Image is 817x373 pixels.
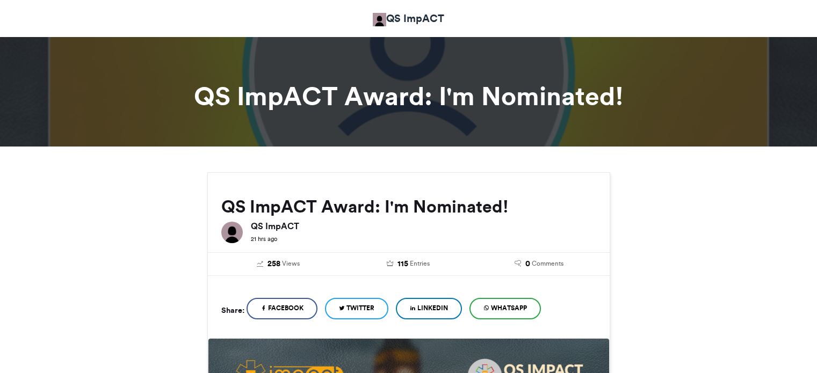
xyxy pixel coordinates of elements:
[221,258,336,270] a: 258 Views
[111,83,707,109] h1: QS ImpACT Award: I'm Nominated!
[373,13,386,26] img: QS ImpACT QS ImpACT
[417,303,448,313] span: LinkedIn
[397,258,408,270] span: 115
[410,259,430,268] span: Entries
[491,303,527,313] span: WhatsApp
[469,298,541,319] a: WhatsApp
[251,222,596,230] h6: QS ImpACT
[221,197,596,216] h2: QS ImpACT Award: I'm Nominated!
[346,303,374,313] span: Twitter
[268,303,303,313] span: Facebook
[525,258,530,270] span: 0
[251,235,277,243] small: 21 hrs ago
[532,259,563,268] span: Comments
[325,298,388,319] a: Twitter
[373,11,444,26] a: QS ImpACT
[282,259,300,268] span: Views
[351,258,466,270] a: 115 Entries
[267,258,280,270] span: 258
[396,298,462,319] a: LinkedIn
[482,258,596,270] a: 0 Comments
[221,303,244,317] h5: Share:
[247,298,317,319] a: Facebook
[221,222,243,243] img: QS ImpACT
